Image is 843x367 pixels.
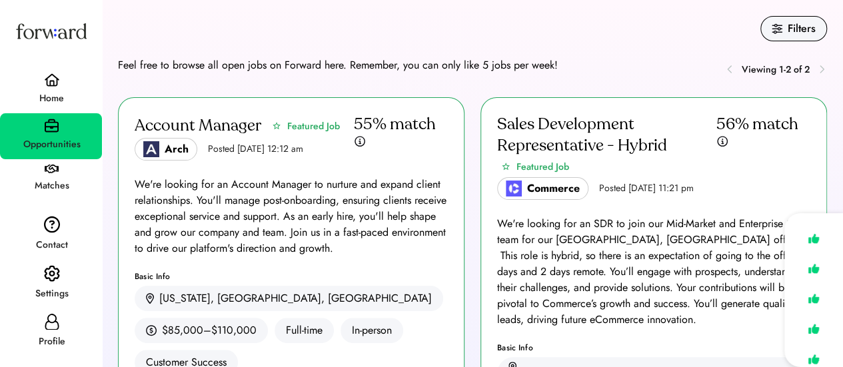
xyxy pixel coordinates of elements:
[143,141,159,157] img: Logo_Blue_1.png
[516,160,569,174] div: Featured Job
[146,293,154,304] img: location.svg
[716,114,798,135] div: 56% match
[341,318,403,343] div: In-person
[1,137,102,153] div: Opportunities
[135,115,261,137] div: Account Manager
[527,181,580,196] div: Commerce
[208,143,303,156] div: Posted [DATE] 12:12 am
[788,21,816,37] div: Filters
[804,259,823,278] img: like.svg
[804,289,823,308] img: like.svg
[742,63,810,77] div: Viewing 1-2 of 2
[1,237,102,253] div: Contact
[599,182,694,195] div: Posted [DATE] 11:21 pm
[118,57,558,73] div: Feel free to browse all open jobs on Forward here. Remember, you can only like 5 jobs per week!
[497,114,716,157] div: Sales Development Representative - Hybrid
[497,216,810,328] div: We're looking for an SDR to join our Mid-Market and Enterprise Sales team for our [GEOGRAPHIC_DAT...
[354,114,436,135] div: 55% match
[44,216,60,233] img: contact.svg
[44,73,60,87] img: home.svg
[354,135,366,148] img: info.svg
[497,344,810,352] div: Basic Info
[716,135,728,148] img: info.svg
[135,272,448,280] div: Basic Info
[135,177,448,256] div: We're looking for an Account Manager to nurture and expand client relationships. You'll manage po...
[162,322,257,338] div: $85,000–$110,000
[45,119,59,133] img: briefcase.svg
[165,141,189,157] div: Arch
[1,178,102,194] div: Matches
[146,324,157,336] img: money.svg
[45,165,59,174] img: handshake.svg
[1,286,102,302] div: Settings
[1,91,102,107] div: Home
[506,181,522,196] img: poweredbycommerce_logo.jpeg
[159,290,432,306] div: [US_STATE], [GEOGRAPHIC_DATA], [GEOGRAPHIC_DATA]
[1,334,102,350] div: Profile
[275,318,334,343] div: Full-time
[287,119,340,133] div: Featured Job
[804,319,823,338] img: like.svg
[44,265,60,282] img: settings.svg
[772,23,782,34] img: filters.svg
[804,229,823,248] img: like.svg
[13,11,89,51] img: Forward logo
